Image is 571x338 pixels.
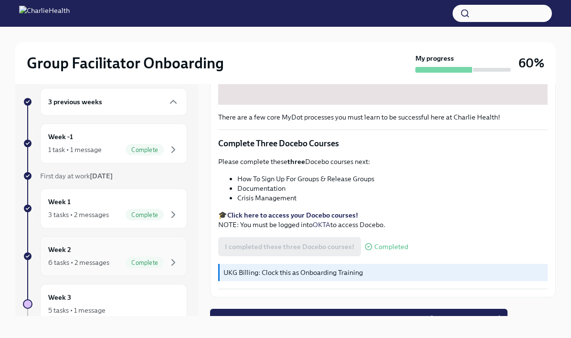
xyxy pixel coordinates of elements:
[48,97,102,107] h6: 3 previous weeks
[237,193,548,203] li: Crisis Management
[40,88,187,116] div: 3 previous weeks
[415,54,454,63] strong: My progress
[48,305,106,315] div: 5 tasks • 1 message
[218,157,548,166] p: Please complete these Docebo courses next:
[237,184,548,193] li: Documentation
[218,138,548,149] p: Complete Three Docebo Courses
[90,172,113,180] strong: [DATE]
[48,244,71,255] h6: Week 2
[374,243,408,251] span: Completed
[48,131,73,142] h6: Week -1
[19,6,70,21] img: CharlieHealth
[287,157,305,166] strong: three
[126,259,164,266] span: Complete
[217,314,501,323] span: Next task : Week Three: Cultural Competence & Special Populations (~3 hours to complete)
[126,146,164,153] span: Complete
[223,268,544,277] p: UKG Billing: Clock this as Onboarding Training
[126,211,164,218] span: Complete
[237,174,548,184] li: How To Sign Up For Groups & Release Groups
[218,112,548,122] p: There are a few core MyDot processes you must learn to be successful here at Charlie Health!
[23,188,187,229] a: Week 13 tasks • 2 messagesComplete
[23,171,187,181] a: First day at work[DATE]
[48,292,71,303] h6: Week 3
[23,284,187,324] a: Week 35 tasks • 1 message
[48,196,71,207] h6: Week 1
[227,211,358,219] a: Click here to access your Docebo courses!
[48,145,102,154] div: 1 task • 1 message
[23,236,187,276] a: Week 26 tasks • 2 messagesComplete
[313,220,330,229] a: OKTA
[48,258,109,267] div: 6 tasks • 2 messages
[23,123,187,164] a: Week -11 task • 1 messageComplete
[518,55,544,72] h3: 60%
[210,309,508,328] button: Next task:Week Three: Cultural Competence & Special Populations (~3 hours to complete)
[48,210,109,219] div: 3 tasks • 2 messages
[40,172,113,180] span: First day at work
[218,210,548,229] p: 🎓 NOTE: You must be logged into to access Docebo.
[27,54,224,73] h2: Group Facilitator Onboarding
